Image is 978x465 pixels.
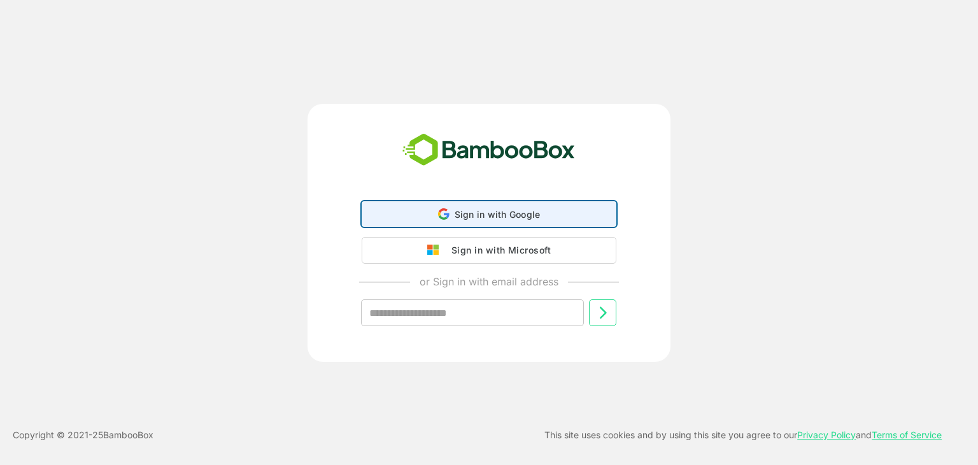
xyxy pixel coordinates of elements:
[427,245,445,256] img: google
[872,429,942,440] a: Terms of Service
[445,242,551,259] div: Sign in with Microsoft
[420,274,558,289] p: or Sign in with email address
[544,427,942,443] p: This site uses cookies and by using this site you agree to our and
[362,201,616,227] div: Sign in with Google
[395,129,582,171] img: bamboobox
[362,237,616,264] button: Sign in with Microsoft
[455,209,541,220] span: Sign in with Google
[797,429,856,440] a: Privacy Policy
[13,427,153,443] p: Copyright © 2021- 25 BambooBox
